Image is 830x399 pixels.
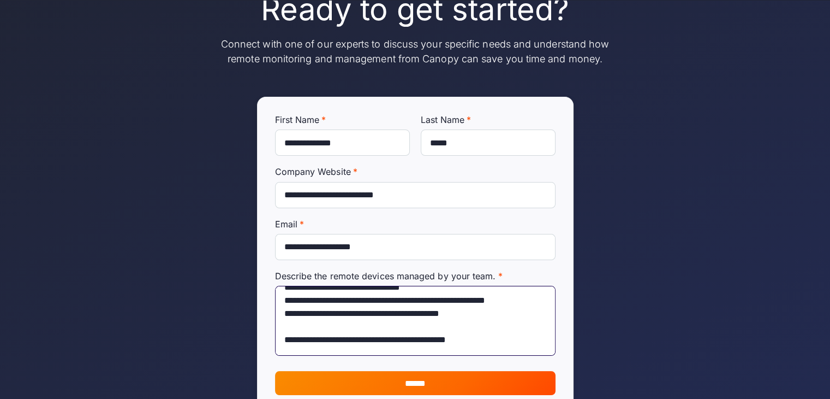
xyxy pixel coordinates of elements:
[275,271,496,281] span: Describe the remote devices managed by your team.
[275,166,351,177] span: Company Website
[421,114,465,125] span: Last Name
[275,219,297,230] span: Email
[219,37,612,66] p: Connect with one of our experts to discuss your specific needs and understand how remote monitori...
[275,114,320,125] span: First Name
